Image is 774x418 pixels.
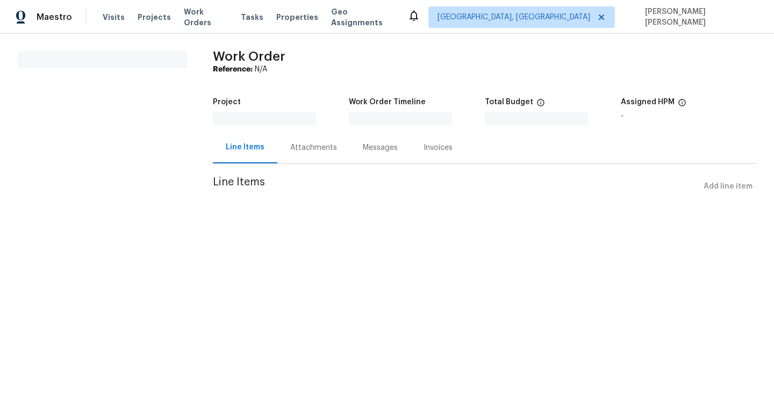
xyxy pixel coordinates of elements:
div: Invoices [424,142,453,153]
span: The hpm assigned to this work order. [678,98,686,112]
h5: Project [213,98,241,106]
span: Visits [103,12,125,23]
span: Properties [276,12,318,23]
div: Line Items [226,142,264,153]
span: The total cost of line items that have been proposed by Opendoor. This sum includes line items th... [536,98,545,112]
span: Line Items [213,177,699,197]
span: Maestro [37,12,72,23]
div: N/A [213,64,757,75]
h5: Work Order Timeline [349,98,426,106]
div: - [621,112,757,120]
h5: Total Budget [485,98,533,106]
span: Work Order [213,50,285,63]
span: Projects [138,12,171,23]
span: Geo Assignments [331,6,394,28]
span: [PERSON_NAME] [PERSON_NAME] [641,6,758,28]
div: Messages [363,142,398,153]
h5: Assigned HPM [621,98,675,106]
b: Reference: [213,66,253,73]
div: Attachments [290,142,337,153]
span: [GEOGRAPHIC_DATA], [GEOGRAPHIC_DATA] [438,12,590,23]
span: Tasks [241,13,263,21]
span: Work Orders [184,6,228,28]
